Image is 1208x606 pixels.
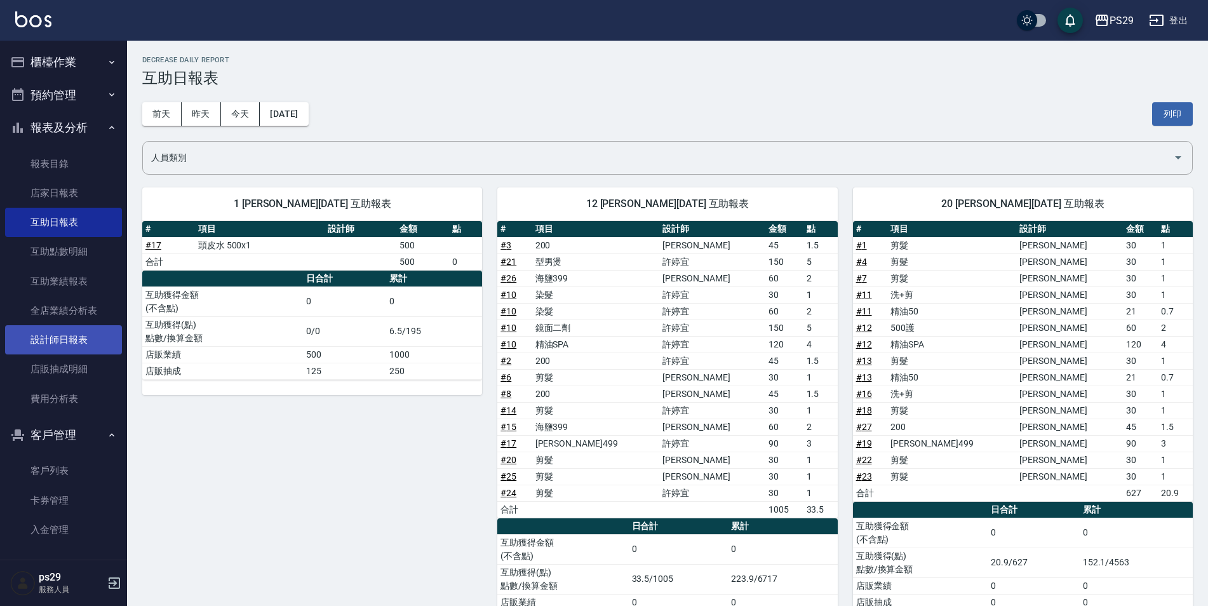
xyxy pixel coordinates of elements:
td: 剪髮 [532,452,660,468]
td: 店販抽成 [142,363,303,379]
td: 30 [765,286,803,303]
th: 累計 [386,271,482,287]
a: #10 [500,306,516,316]
td: 30 [1123,386,1158,402]
td: 5 [803,320,838,336]
td: 3 [1158,435,1193,452]
td: [PERSON_NAME] [659,452,765,468]
td: 150 [765,320,803,336]
td: 60 [1123,320,1158,336]
span: 20 [PERSON_NAME][DATE] 互助報表 [868,198,1178,210]
td: 精油50 [887,369,1016,386]
a: #13 [856,372,872,382]
td: 0 [1080,518,1193,548]
a: #26 [500,273,516,283]
th: 項目 [532,221,660,238]
a: 客戶列表 [5,456,122,485]
td: 152.1/4563 [1080,548,1193,577]
img: Person [10,570,36,596]
td: 染髮 [532,286,660,303]
td: 合計 [142,253,195,270]
td: 1.5 [803,386,838,402]
td: [PERSON_NAME] [1016,353,1123,369]
td: 30 [765,452,803,468]
td: 30 [1123,468,1158,485]
button: 報表及分析 [5,111,122,144]
td: 4 [1158,336,1193,353]
td: [PERSON_NAME] [1016,253,1123,270]
table: a dense table [497,221,837,518]
a: #17 [500,438,516,448]
td: 0 [629,534,728,564]
td: 許婷宜 [659,253,765,270]
td: [PERSON_NAME] [1016,435,1123,452]
a: #10 [500,339,516,349]
td: [PERSON_NAME]499 [887,435,1016,452]
td: 1 [803,286,838,303]
td: 0 [303,286,386,316]
td: 精油SPA [887,336,1016,353]
td: 30 [1123,237,1158,253]
td: 染髮 [532,303,660,320]
td: 頭皮水 500x1 [195,237,325,253]
td: 1 [1158,468,1193,485]
a: #10 [500,290,516,300]
td: 0.7 [1158,369,1193,386]
td: 45 [765,353,803,369]
td: 海鹽399 [532,270,660,286]
th: 設計師 [1016,221,1123,238]
a: #12 [856,339,872,349]
td: 45 [1123,419,1158,435]
td: 120 [1123,336,1158,353]
a: #20 [500,455,516,465]
td: 2 [1158,320,1193,336]
td: [PERSON_NAME]499 [532,435,660,452]
td: [PERSON_NAME] [1016,286,1123,303]
td: [PERSON_NAME] [1016,320,1123,336]
th: 金額 [1123,221,1158,238]
td: [PERSON_NAME] [659,468,765,485]
td: 剪髮 [887,253,1016,270]
button: 客戶管理 [5,419,122,452]
td: 互助獲得金額 (不含點) [142,286,303,316]
td: 60 [765,303,803,320]
td: 海鹽399 [532,419,660,435]
td: 4 [803,336,838,353]
a: #27 [856,422,872,432]
td: 223.9/6717 [728,564,838,594]
td: 互助獲得(點) 點數/換算金額 [497,564,628,594]
td: 5 [803,253,838,270]
td: [PERSON_NAME] [1016,303,1123,320]
td: 1.5 [803,237,838,253]
td: 30 [1123,402,1158,419]
th: 日合計 [988,502,1079,518]
td: 120 [765,336,803,353]
a: 入金管理 [5,515,122,544]
th: # [853,221,888,238]
td: 剪髮 [887,270,1016,286]
td: 1 [1158,253,1193,270]
td: 60 [765,419,803,435]
td: 21 [1123,303,1158,320]
a: #7 [856,273,867,283]
td: 1 [803,485,838,501]
td: 剪髮 [532,468,660,485]
table: a dense table [142,221,482,271]
td: [PERSON_NAME] [1016,386,1123,402]
td: 2 [803,270,838,286]
td: 0 [386,286,482,316]
a: #8 [500,389,511,399]
a: #19 [856,438,872,448]
td: 合計 [853,485,888,501]
td: 20.9 [1158,485,1193,501]
a: 店家日報表 [5,178,122,208]
th: 項目 [887,221,1016,238]
button: 今天 [221,102,260,126]
button: 登出 [1144,9,1193,32]
a: 店販抽成明細 [5,354,122,384]
button: PS29 [1089,8,1139,34]
a: #22 [856,455,872,465]
th: 日合計 [629,518,728,535]
a: 卡券管理 [5,486,122,515]
button: 櫃檯作業 [5,46,122,79]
